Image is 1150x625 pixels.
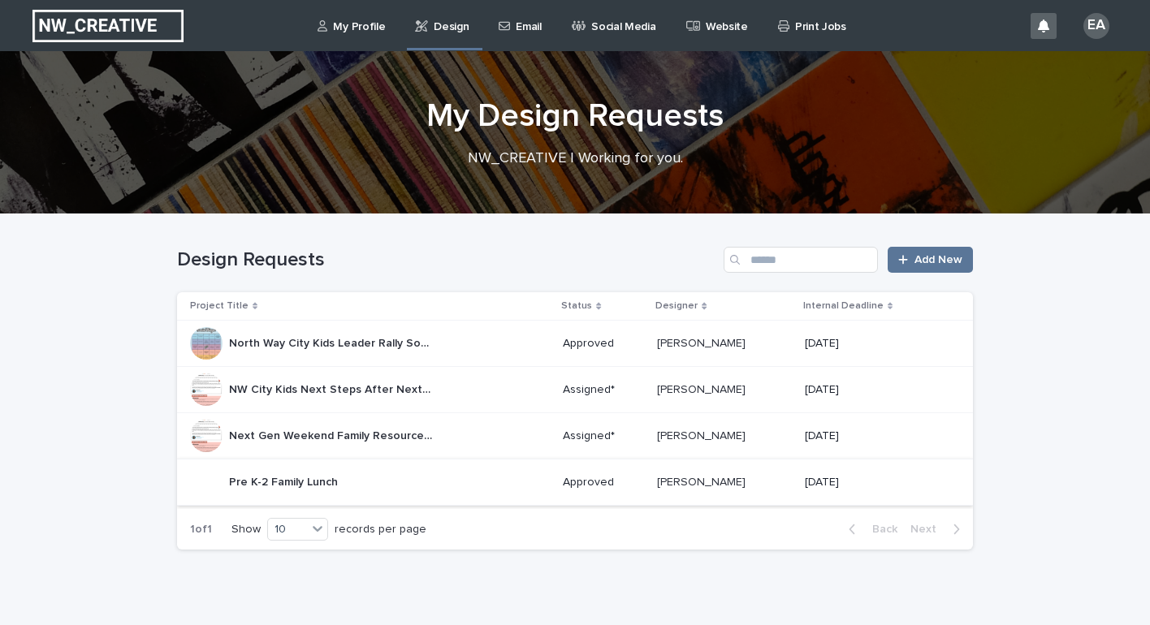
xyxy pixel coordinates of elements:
[563,476,644,489] p: Approved
[177,510,225,550] p: 1 of 1
[177,367,973,413] tr: NW City Kids Next Steps After Next Gen WeekendNW City Kids Next Steps After Next Gen Weekend Assi...
[268,521,307,538] div: 10
[229,472,341,489] p: Pre K-2 Family Lunch
[231,523,261,537] p: Show
[904,522,973,537] button: Next
[32,10,184,42] img: EUIbKjtiSNGbmbK7PdmN
[805,476,947,489] p: [DATE]
[657,472,749,489] p: [PERSON_NAME]
[563,337,644,351] p: Approved
[888,247,973,273] a: Add New
[250,150,900,168] p: NW_CREATIVE | Working for you.
[561,297,592,315] p: Status
[805,337,947,351] p: [DATE]
[563,429,644,443] p: Assigned*
[910,524,946,535] span: Next
[177,413,973,459] tr: Next Gen Weekend Family Resources for Students' FamiliesNext Gen Weekend Family Resources for Stu...
[657,426,749,443] p: [PERSON_NAME]
[657,380,749,397] p: [PERSON_NAME]
[657,334,749,351] p: [PERSON_NAME]
[229,334,435,351] p: North Way City Kids Leader Rally Social Bingo
[335,523,426,537] p: records per page
[805,429,947,443] p: [DATE]
[563,383,644,397] p: Assigned*
[177,321,973,367] tr: North Way City Kids Leader Rally Social BingoNorth Way City Kids Leader Rally Social Bingo Approv...
[724,247,878,273] input: Search
[177,459,973,506] tr: Pre K-2 Family LunchPre K-2 Family Lunch Approved[PERSON_NAME][PERSON_NAME] [DATE]
[229,380,435,397] p: NW City Kids Next Steps After Next Gen Weekend
[914,254,962,265] span: Add New
[862,524,897,535] span: Back
[655,297,698,315] p: Designer
[805,383,947,397] p: [DATE]
[177,248,717,272] h1: Design Requests
[1083,13,1109,39] div: EA
[836,522,904,537] button: Back
[190,297,249,315] p: Project Title
[229,426,435,443] p: Next Gen Weekend Family Resources for Students' Families
[177,97,973,136] h1: My Design Requests
[803,297,884,315] p: Internal Deadline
